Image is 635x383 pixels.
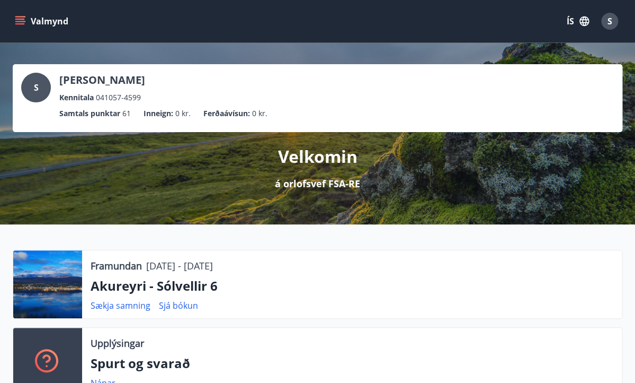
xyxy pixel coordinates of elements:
p: Ferðaávísun : [203,108,250,119]
span: 0 kr. [175,108,191,119]
p: [PERSON_NAME] [59,73,145,88]
p: Samtals punktar [59,108,120,119]
p: Upplýsingar [91,336,144,350]
p: Kennitala [59,92,94,103]
p: á orlofsvef FSA-RE [275,177,360,190]
p: Inneign : [144,108,173,119]
span: 61 [122,108,131,119]
p: Spurt og svarað [91,354,613,372]
button: ÍS [561,12,595,31]
p: Velkomin [278,145,357,168]
button: menu [13,12,73,31]
button: S [597,8,622,34]
span: 041057-4599 [96,92,141,103]
span: S [34,82,39,93]
p: Framundan [91,259,142,273]
span: 0 kr. [252,108,267,119]
span: S [607,15,612,27]
a: Sjá bókun [159,300,198,311]
a: Sækja samning [91,300,150,311]
p: Akureyri - Sólvellir 6 [91,277,613,295]
p: [DATE] - [DATE] [146,259,213,273]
